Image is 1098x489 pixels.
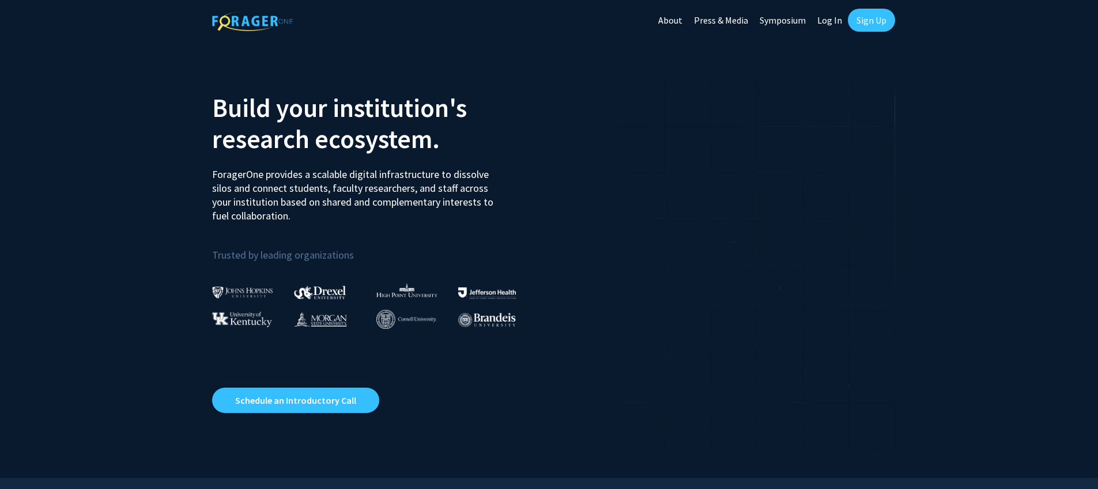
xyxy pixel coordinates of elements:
[212,11,293,31] img: ForagerOne Logo
[212,286,273,298] img: Johns Hopkins University
[212,92,541,154] h2: Build your institution's research ecosystem.
[848,9,895,32] a: Sign Up
[458,313,516,327] img: Brandeis University
[376,283,437,297] img: High Point University
[212,232,541,264] p: Trusted by leading organizations
[212,159,501,223] p: ForagerOne provides a scalable digital infrastructure to dissolve silos and connect students, fac...
[212,388,379,413] a: Opens in a new tab
[376,310,436,329] img: Cornell University
[212,312,272,327] img: University of Kentucky
[458,287,516,298] img: Thomas Jefferson University
[294,286,346,299] img: Drexel University
[294,312,347,327] img: Morgan State University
